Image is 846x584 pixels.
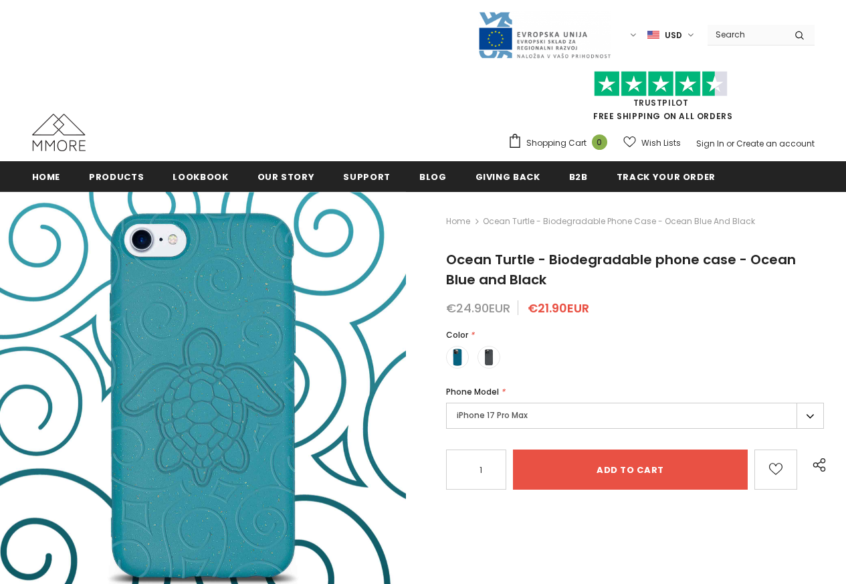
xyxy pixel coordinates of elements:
a: Track your order [617,161,716,191]
span: €21.90EUR [528,300,589,316]
span: Wish Lists [641,136,681,150]
input: Search Site [708,25,784,44]
span: or [726,138,734,149]
a: Javni Razpis [478,29,611,40]
span: Giving back [475,171,540,183]
span: Track your order [617,171,716,183]
span: Ocean Turtle - Biodegradable phone case - Ocean Blue and Black [483,213,755,229]
label: iPhone 17 Pro Max [446,403,824,429]
a: Giving back [475,161,540,191]
span: USD [665,29,682,42]
img: Javni Razpis [478,11,611,60]
a: Our Story [257,161,315,191]
a: Lookbook [173,161,228,191]
span: €24.90EUR [446,300,510,316]
a: Create an account [736,138,815,149]
span: Our Story [257,171,315,183]
span: Ocean Turtle - Biodegradable phone case - Ocean Blue and Black [446,250,796,289]
span: Shopping Cart [526,136,587,150]
img: MMORE Cases [32,114,86,151]
span: support [343,171,391,183]
a: Home [32,161,61,191]
span: FREE SHIPPING ON ALL ORDERS [508,77,815,122]
a: support [343,161,391,191]
span: Blog [419,171,447,183]
a: Home [446,213,470,229]
a: Blog [419,161,447,191]
span: Products [89,171,144,183]
span: Color [446,329,468,340]
a: Wish Lists [623,131,681,155]
img: USD [647,29,659,41]
span: Phone Model [446,386,499,397]
span: B2B [569,171,588,183]
a: Products [89,161,144,191]
a: Shopping Cart 0 [508,133,614,153]
span: Home [32,171,61,183]
span: 0 [592,134,607,150]
img: Trust Pilot Stars [594,71,728,97]
span: Lookbook [173,171,228,183]
input: Add to cart [513,450,748,490]
a: B2B [569,161,588,191]
a: Sign In [696,138,724,149]
a: Trustpilot [633,97,689,108]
